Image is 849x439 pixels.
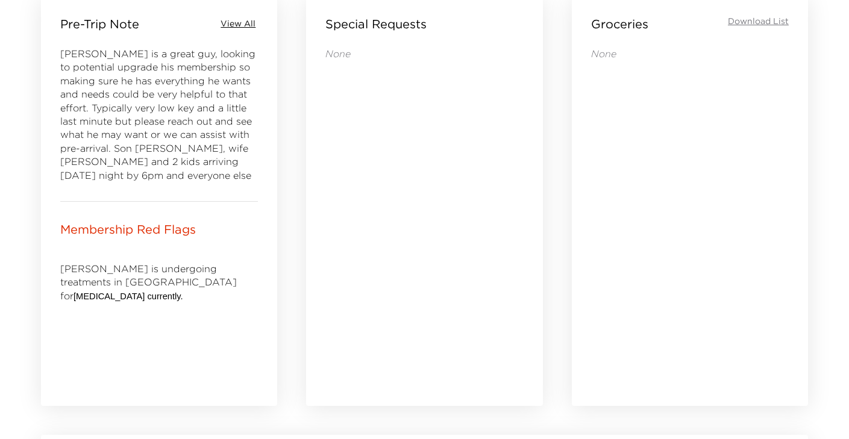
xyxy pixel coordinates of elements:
[591,47,789,60] p: None
[60,48,255,208] span: [PERSON_NAME] is a great guy, looking to potential upgrade his membership so making sure he has e...
[325,16,427,33] p: Special Requests
[60,16,139,33] p: Pre-Trip Note
[218,16,258,33] button: View All
[325,47,523,60] p: None
[221,18,255,30] span: View All
[60,262,258,303] p: [PERSON_NAME] is undergoing treatments in [GEOGRAPHIC_DATA] for
[60,221,196,238] p: Membership Red Flags
[74,291,183,301] span: [MEDICAL_DATA] currently.
[591,16,648,33] p: Groceries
